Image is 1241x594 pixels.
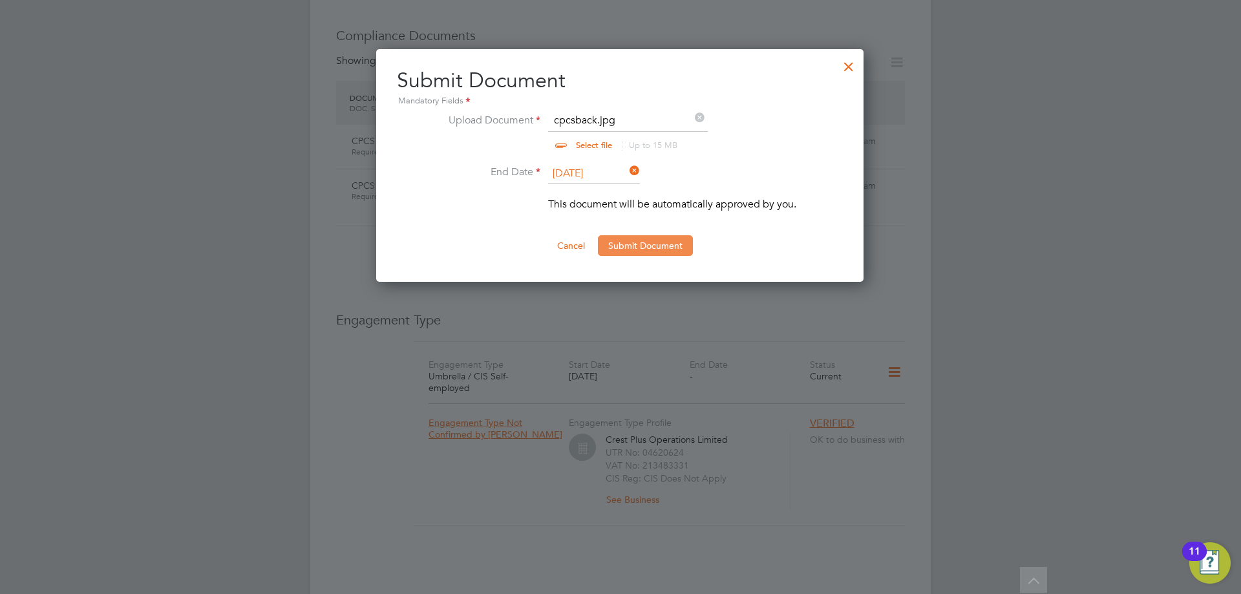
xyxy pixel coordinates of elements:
label: Upload Document [443,112,540,149]
button: Submit Document [598,235,693,256]
div: 11 [1189,551,1200,568]
div: Mandatory Fields [397,94,843,109]
button: Open Resource Center, 11 new notifications [1189,542,1231,584]
button: Cancel [547,235,595,256]
h2: Submit Document [397,67,843,109]
label: End Date [443,164,540,181]
input: Select one [548,164,640,184]
li: This document will be automatically approved by you. [443,196,796,225]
